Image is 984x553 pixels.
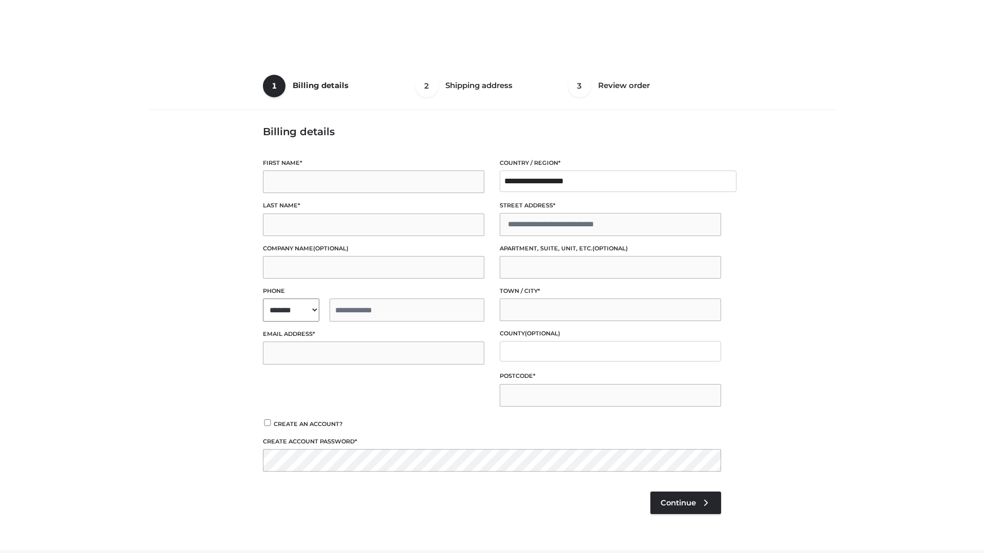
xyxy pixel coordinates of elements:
label: Town / City [500,286,721,296]
label: Street address [500,201,721,210]
span: Review order [598,80,650,90]
label: Country / Region [500,158,721,168]
label: Email address [263,329,484,339]
span: 3 [568,75,591,97]
a: Continue [650,492,721,514]
label: Postcode [500,371,721,381]
h3: Billing details [263,125,721,138]
span: (optional) [313,245,348,252]
span: (optional) [525,330,560,337]
span: (optional) [592,245,628,252]
span: Create an account? [274,420,343,428]
span: 2 [416,75,438,97]
span: 1 [263,75,285,97]
label: First name [263,158,484,168]
span: Shipping address [445,80,512,90]
label: Company name [263,244,484,253]
input: Create an account? [263,419,272,426]
span: Billing details [293,80,348,90]
label: Apartment, suite, unit, etc. [500,244,721,253]
label: Phone [263,286,484,296]
label: Create account password [263,437,721,446]
span: Continue [661,498,696,507]
label: Last name [263,201,484,210]
label: County [500,329,721,338]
